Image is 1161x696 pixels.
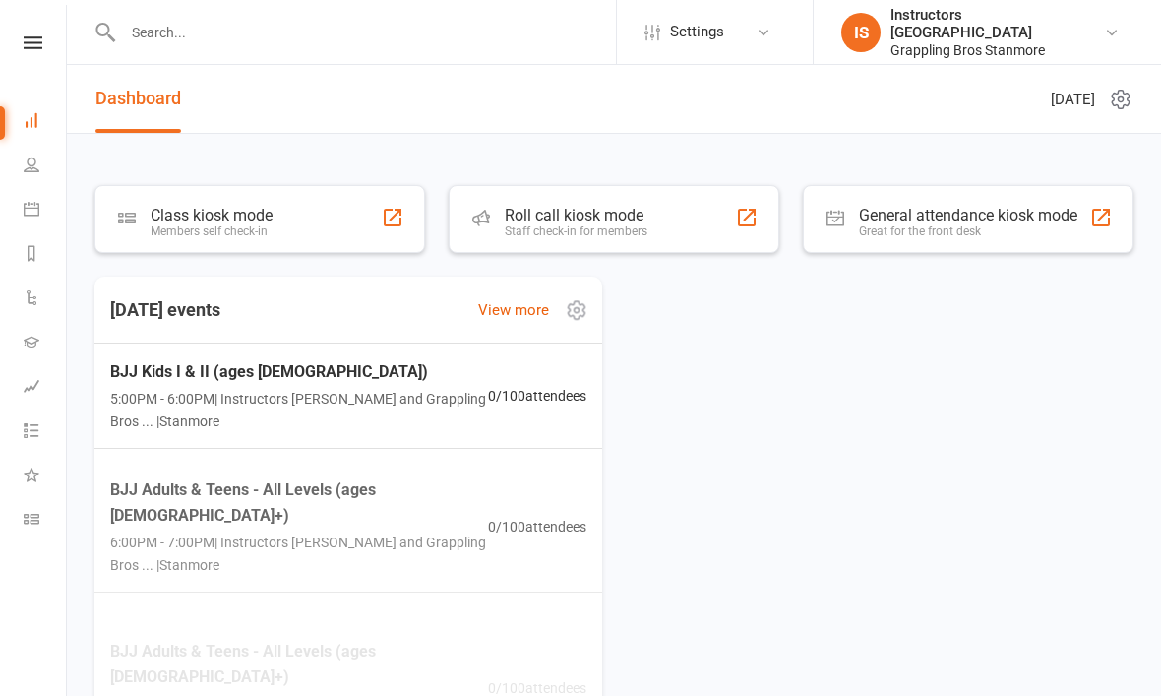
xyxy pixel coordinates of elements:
div: Great for the front desk [859,224,1077,238]
span: 0 / 100 attendees [488,516,586,538]
span: 0 / 100 attendees [488,385,586,407]
span: Settings [670,10,724,54]
a: Calendar [24,189,68,233]
a: Dashboard [95,65,181,133]
div: Roll call kiosk mode [505,206,647,224]
div: Instructors [GEOGRAPHIC_DATA] [890,6,1104,41]
a: Dashboard [24,100,68,145]
h3: [DATE] events [94,292,236,328]
a: Reports [24,233,68,278]
a: What's New [24,455,68,499]
span: BJJ Adults & Teens - All Levels (ages [DEMOGRAPHIC_DATA]+) [110,639,488,689]
div: General attendance kiosk mode [859,206,1077,224]
span: 5:00PM - 6:00PM | Instructors [PERSON_NAME] and Grappling Bros ... | Stanmore [110,388,488,432]
span: BJJ Kids I & II (ages [DEMOGRAPHIC_DATA]) [110,359,488,385]
span: 6:00PM - 7:00PM | Instructors [PERSON_NAME] and Grappling Bros ... | Stanmore [110,532,488,576]
span: BJJ Adults & Teens - All Levels (ages [DEMOGRAPHIC_DATA]+) [110,477,488,528]
div: Class kiosk mode [151,206,273,224]
div: IS [841,13,881,52]
a: View more [478,298,549,322]
a: Assessments [24,366,68,411]
a: Class kiosk mode [24,499,68,543]
div: Members self check-in [151,224,273,238]
span: [DATE] [1051,88,1095,111]
div: Staff check-in for members [505,224,647,238]
input: Search... [117,19,616,46]
a: People [24,145,68,189]
div: Grappling Bros Stanmore [890,41,1104,59]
